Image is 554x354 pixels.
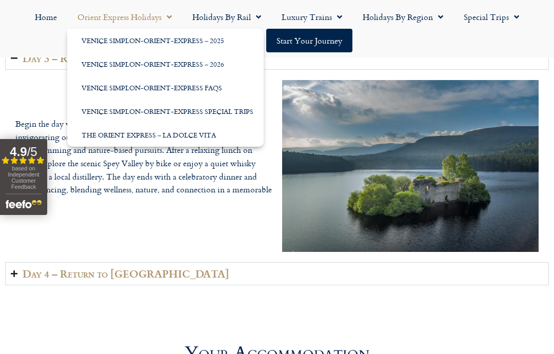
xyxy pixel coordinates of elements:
a: Start your Journey [266,29,352,52]
a: Holidays by Rail [182,5,271,29]
a: Venice Simplon-Orient-Express Special Trips [67,100,264,123]
a: The Orient Express – La Dolce Vita [67,123,264,147]
a: Venice Simplon-Orient-Express – 2026 [67,52,264,76]
img: Rothiemurchus Estate [282,80,539,252]
a: Luxury Trains [271,5,352,29]
summary: Day 3 – Rothiemurchus Estate [5,47,549,70]
div: Accordion. Open links with Enter or Space, close with Escape, and navigate with Arrow Keys [5,47,549,285]
h2: Day 3 – Rothiemurchus Estate [23,52,164,64]
summary: Day 4 – Return to [GEOGRAPHIC_DATA] [5,262,549,285]
a: Holidays by Region [352,5,453,29]
a: Home [25,5,67,29]
p: Begin the day with a mindful forest bathing walk or choose from invigorating outdoor activities a... [15,117,272,209]
div: Image Carousel [282,80,539,252]
a: Venice Simplon-Orient-Express FAQs [67,76,264,100]
a: Special Trips [453,5,529,29]
h2: Day 4 – Return to [GEOGRAPHIC_DATA] [23,268,229,280]
div: 1 of 1 [282,80,539,252]
nav: Menu [5,5,549,52]
a: Venice Simplon-Orient-Express – 2025 [67,29,264,52]
a: Orient Express Holidays [67,5,182,29]
ul: Orient Express Holidays [67,29,264,147]
span: Your last name [215,220,268,231]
